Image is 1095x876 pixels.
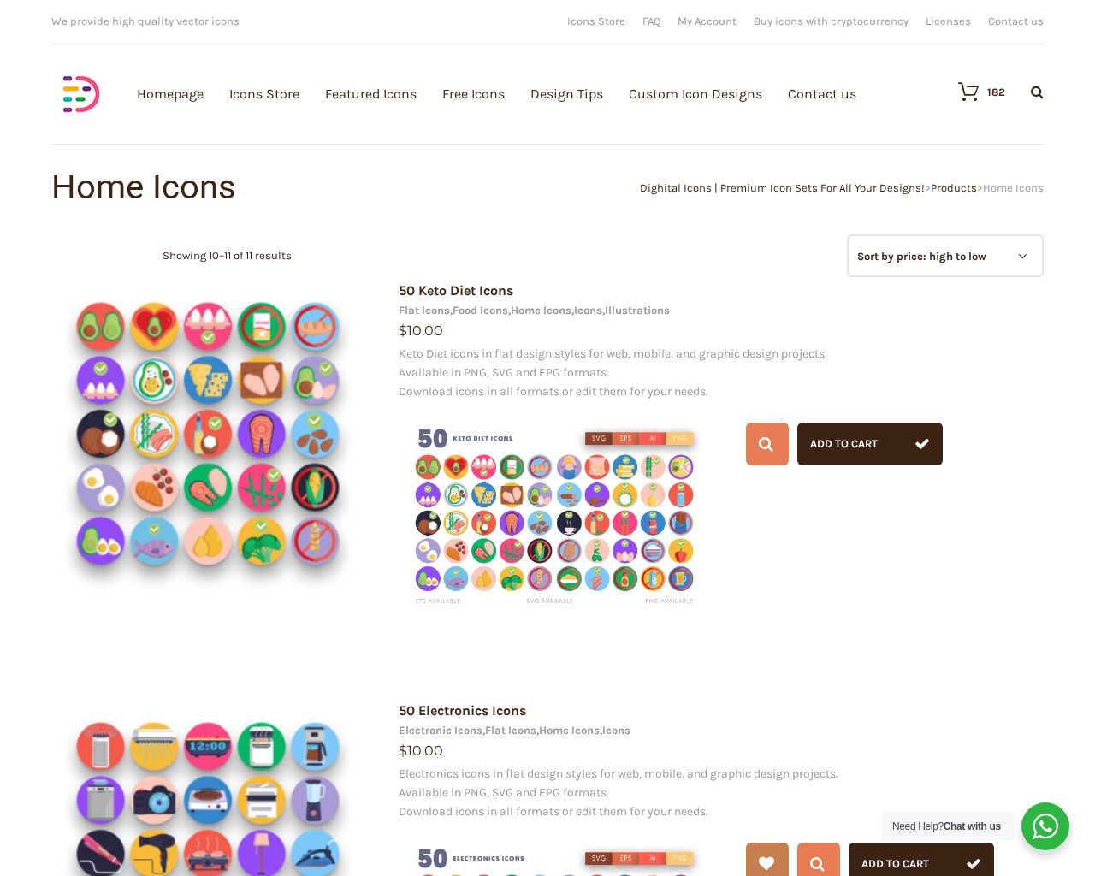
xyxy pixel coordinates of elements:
span: We provide high quality vector icons [51,15,240,27]
bdi: 10.00 [399,323,443,339]
a: Contact us [988,15,1044,27]
strong: Chat with us [944,820,1001,832]
a: Buy icons with cryptocurrency [754,15,909,27]
a: Icons Store [567,15,625,27]
a: Home Icons [539,724,600,737]
a: Licenses [926,15,971,27]
div: , , , [51,697,1044,736]
a: Flat Icons [399,304,450,317]
span: $ [399,743,407,759]
a: 50 Keto Diet Icons [399,282,513,299]
span: $ [399,323,407,339]
p: Showing 10–11 of 11 results [163,234,292,277]
a: Food Icons [453,304,508,317]
button: Add to cart [797,423,943,465]
a: Illustrations [605,304,670,317]
a: Electronic Icons [399,724,482,737]
a: Icons [602,724,630,737]
bdi: 10.00 [399,743,443,759]
a: Home Icons [511,304,571,317]
p: Keto Diet icons in flat design styles for web, mobile, and graphic design projects. Available in ... [51,328,1044,401]
span: Need Help? [892,820,1001,832]
a: My Account [678,15,737,27]
a: Dighital Icons | Premium Icon Sets For All Your Designs! [640,181,925,194]
span: Add to cart [861,857,929,870]
div: , , , , [51,277,1044,316]
a: Icons [574,304,602,317]
h1: Home Icons [51,170,547,204]
a: Flat Icons [485,724,536,737]
span: Home Icons [983,181,1044,194]
span: Add to cart [810,437,878,450]
a: FAQ [642,15,660,27]
div: 182 [987,86,1005,98]
a: 182 [941,81,1005,102]
div: > > [547,182,1044,193]
a: Products [931,181,977,194]
p: Electronics icons in flat design styles for web, mobile, and graphic design projects. Available i... [51,748,1044,821]
a: 50 Electronics Icons [399,702,526,719]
